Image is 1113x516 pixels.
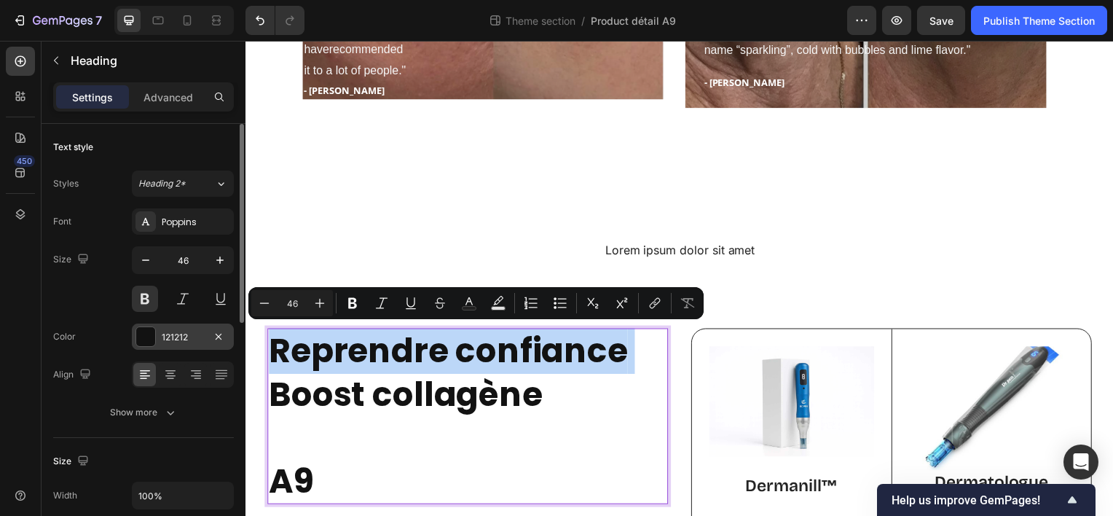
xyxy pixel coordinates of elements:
p: Settings [72,90,113,105]
div: Open Intercom Messenger [1063,445,1098,480]
img: gempages_584386638797341272-cb82f5b8-05af-4ada-a838-75dd11a3c2a9.jpg [669,308,834,431]
p: Dermanill™ [468,437,632,459]
span: / [581,13,585,28]
button: Publish Theme Section [971,6,1107,35]
div: Show more [110,405,178,420]
div: Text style [53,141,93,154]
div: Size [53,250,92,270]
span: Heading 2* [138,177,186,190]
input: Auto [133,482,233,509]
span: Product détail A9 [591,13,676,28]
h2: Rich Text Editor. Editing area: main [22,289,425,466]
p: Advanced [143,90,193,105]
p: Heading [71,52,228,69]
p: Reprendre confiance Boost collagène A9 [23,291,424,465]
div: Editor contextual toolbar [248,287,704,319]
span: Help us improve GemPages! [892,493,1063,507]
div: Width [53,489,77,502]
div: 450 [14,155,35,167]
button: Heading 2* [132,171,234,197]
div: Color [53,330,76,343]
div: Size [53,452,92,472]
button: Show more [53,399,234,426]
span: Save [929,15,953,27]
iframe: Design area [245,41,1113,516]
div: Styles [53,177,79,190]
button: 7 [6,6,109,35]
button: Show survey - Help us improve GemPages! [892,491,1081,509]
div: Publish Theme Section [983,13,1095,28]
div: 121212 [162,331,204,344]
button: Save [917,6,965,35]
div: Font [53,215,71,228]
p: - [PERSON_NAME] [58,44,419,58]
span: Theme section [503,13,578,28]
p: Dermatologue [670,434,833,456]
img: gempages_584386638797341272-57f303f7-22b8-4ecb-8fa2-e6543a4e996f.jpg [467,308,633,418]
p: 7 [95,12,102,29]
div: Undo/Redo [245,6,304,35]
h2: Lorem ipsum dolor sit amet [11,202,863,220]
div: Poppins [162,216,230,229]
div: Align [53,365,94,385]
p: - [PERSON_NAME] [461,35,787,50]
